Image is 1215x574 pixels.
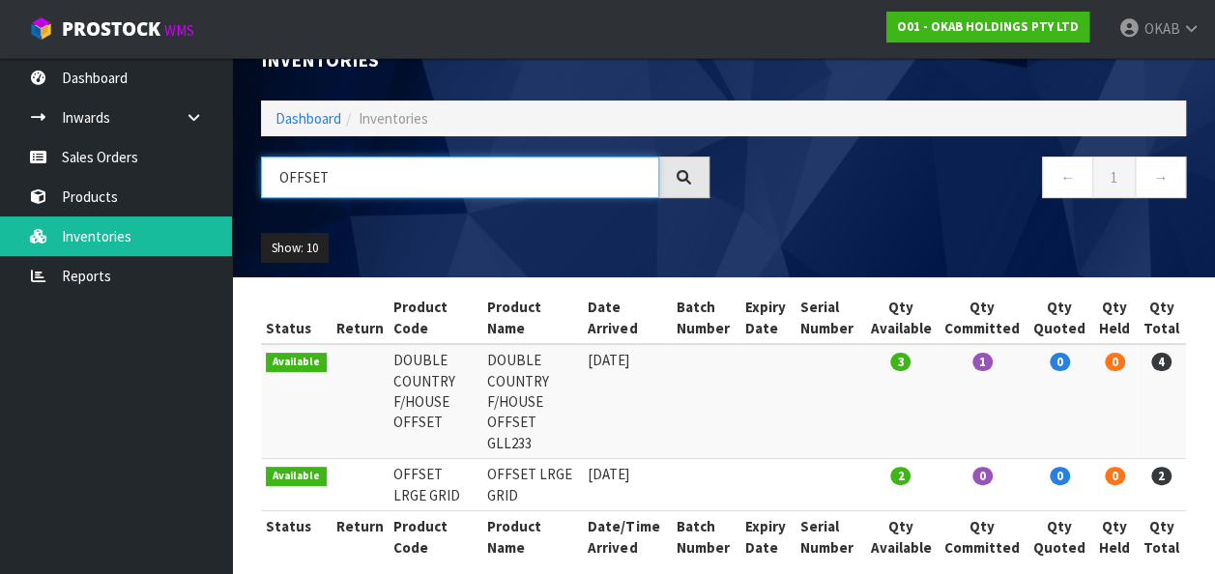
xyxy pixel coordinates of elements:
span: 1 [972,353,993,371]
nav: Page navigation [738,157,1187,204]
th: Qty Held [1092,511,1137,562]
span: Available [266,467,327,486]
span: 0 [1050,353,1070,371]
th: Qty Available [863,511,938,562]
th: Qty Total [1137,292,1186,344]
th: Product Code [389,511,483,562]
th: Date Arrived [583,292,671,344]
th: Qty Available [863,292,938,344]
input: Search inventories [261,157,659,198]
strong: O01 - OKAB HOLDINGS PTY LTD [897,18,1079,35]
th: Expiry Date [739,511,795,562]
th: Batch Number [672,511,740,562]
th: Return [332,511,389,562]
span: 2 [1151,467,1172,485]
span: ProStock [62,16,160,42]
th: Qty Committed [938,511,1027,562]
span: 3 [890,353,911,371]
th: Expiry Date [739,292,795,344]
span: Available [266,353,327,372]
th: Qty Total [1137,511,1186,562]
th: Product Name [482,292,583,344]
td: DOUBLE COUNTRY F/HOUSE OFFSET GLL233 [482,344,583,459]
td: [DATE] [583,459,671,511]
span: OKAB [1143,19,1179,38]
span: 2 [890,467,911,485]
a: ← [1042,157,1093,198]
th: Return [332,292,389,344]
img: cube-alt.png [29,16,53,41]
td: OFFSET LRGE GRID [389,459,483,511]
span: 0 [972,467,993,485]
span: 0 [1050,467,1070,485]
th: Product Name [482,511,583,562]
th: Date/Time Arrived [583,511,671,562]
th: Qty Held [1092,292,1137,344]
span: Inventories [359,109,428,128]
span: 0 [1105,467,1125,485]
a: 1 [1092,157,1136,198]
th: Serial Number [795,511,863,562]
th: Batch Number [672,292,740,344]
span: 0 [1105,353,1125,371]
th: Status [261,292,332,344]
th: Qty Committed [938,292,1027,344]
th: Qty Quoted [1027,511,1092,562]
th: Status [261,511,332,562]
span: 4 [1151,353,1172,371]
th: Qty Quoted [1027,292,1092,344]
th: Product Code [389,292,483,344]
td: [DATE] [583,344,671,459]
small: WMS [164,21,194,40]
td: DOUBLE COUNTRY F/HOUSE OFFSET [389,344,483,459]
button: Show: 10 [261,233,329,264]
td: OFFSET LRGE GRID [482,459,583,511]
a: Dashboard [275,109,341,128]
h1: Inventories [261,50,709,72]
th: Serial Number [795,292,863,344]
a: → [1135,157,1186,198]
